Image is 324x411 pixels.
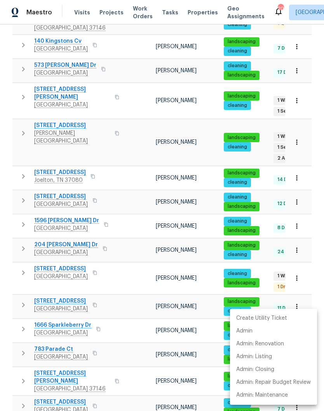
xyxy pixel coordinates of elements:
p: Admin [236,327,253,335]
p: Admin: Closing [236,366,274,374]
p: Admin: Repair Budget Review [236,378,311,387]
p: Admin: Listing [236,353,272,361]
p: Admin: Renovation [236,340,284,348]
p: Admin: Maintenance [236,391,288,399]
p: Create Utility Ticket [236,314,287,322]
